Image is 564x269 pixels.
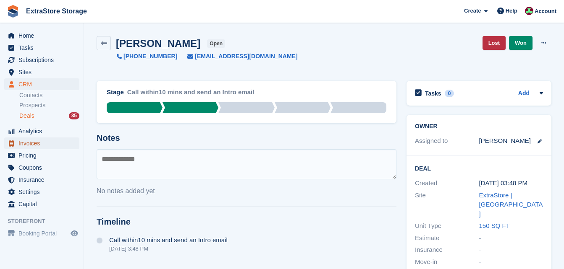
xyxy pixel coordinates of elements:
[18,54,69,66] span: Subscriptions
[535,7,556,16] span: Account
[18,162,69,173] span: Coupons
[415,164,543,172] h2: Deal
[8,217,84,225] span: Storefront
[479,178,543,188] div: [DATE] 03:48 PM
[19,91,79,99] a: Contacts
[506,7,517,15] span: Help
[123,52,177,61] span: [PHONE_NUMBER]
[518,89,530,98] a: Add
[415,245,479,255] div: Insurance
[18,125,69,137] span: Analytics
[415,221,479,231] div: Unit Type
[177,52,297,61] a: [EMAIL_ADDRESS][DOMAIN_NAME]
[4,137,79,149] a: menu
[18,150,69,161] span: Pricing
[415,257,479,267] div: Move-in
[19,101,79,110] a: Prospects
[23,4,90,18] a: ExtraStore Storage
[479,136,531,146] div: [PERSON_NAME]
[18,30,69,41] span: Home
[415,178,479,188] div: Created
[4,54,79,66] a: menu
[4,150,79,161] a: menu
[415,191,479,219] div: Site
[415,233,479,243] div: Estimate
[18,198,69,210] span: Capital
[97,217,396,227] h2: Timeline
[69,228,79,238] a: Preview store
[4,186,79,198] a: menu
[479,222,510,229] a: 150 SQ FT
[464,7,481,15] span: Create
[109,246,228,252] div: [DATE] 3:48 PM
[127,88,254,102] div: Call within10 mins and send an Intro email
[479,257,543,267] div: -
[7,5,19,18] img: stora-icon-8386f47178a22dfd0bd8f6a31ec36ba5ce8667c1dd55bd0f319d3a0aa187defe.svg
[4,174,79,186] a: menu
[97,133,396,143] h2: Notes
[18,137,69,149] span: Invoices
[4,30,79,41] a: menu
[107,88,124,97] div: Stage
[4,198,79,210] a: menu
[445,90,454,97] div: 0
[19,101,45,109] span: Prospects
[195,52,297,61] span: [EMAIL_ADDRESS][DOMAIN_NAME]
[18,66,69,78] span: Sites
[207,39,225,48] span: open
[479,191,543,217] a: ExtraStore | [GEOGRAPHIC_DATA]
[19,112,34,120] span: Deals
[18,228,69,239] span: Booking Portal
[18,186,69,198] span: Settings
[479,233,543,243] div: -
[117,52,177,61] a: [PHONE_NUMBER]
[19,111,79,120] a: Deals 35
[4,78,79,90] a: menu
[4,66,79,78] a: menu
[415,123,543,130] h2: Owner
[4,162,79,173] a: menu
[18,78,69,90] span: CRM
[483,36,506,50] a: Lost
[479,245,543,255] div: -
[18,174,69,186] span: Insurance
[4,125,79,137] a: menu
[4,228,79,239] a: menu
[97,187,155,194] span: No notes added yet
[425,90,441,97] h2: Tasks
[509,36,533,50] a: Won
[109,237,228,243] span: Call within10 mins and send an Intro email
[525,7,533,15] img: Chelsea Parker
[69,112,79,119] div: 35
[4,42,79,54] a: menu
[415,136,479,146] div: Assigned to
[116,38,200,49] h2: [PERSON_NAME]
[18,42,69,54] span: Tasks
